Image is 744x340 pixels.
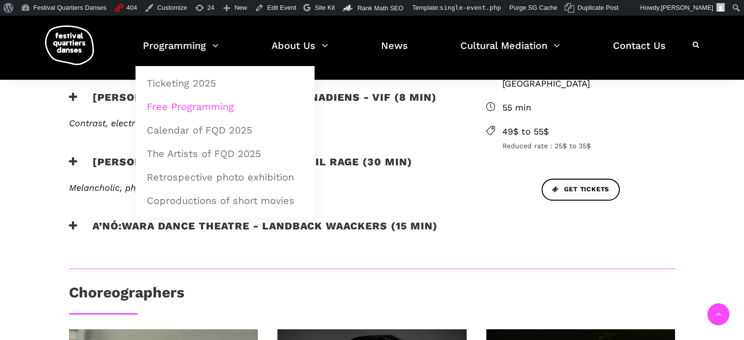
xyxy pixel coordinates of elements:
span: 55 min [502,101,676,115]
span: Reduced rate : 25$ to 35$ [502,140,676,151]
a: Calendar of FQD 2025 [141,119,309,141]
h3: [PERSON_NAME]/Grands Ballets Canadiens - Vif (8 min) [69,91,437,115]
span: Melancholic, physical, emotionnal [69,182,214,193]
a: Ticketing 2025 [141,72,309,94]
span: [PERSON_NAME] [661,4,713,11]
a: News [381,37,408,66]
h3: Choreographers [69,284,184,308]
a: Retrospective photo exhibition [141,166,309,188]
span: Get Tickets [552,184,609,195]
a: About Us [271,37,328,66]
a: Coproductions of short movies [141,189,309,212]
a: Programming [143,37,219,66]
a: Cultural Mediation [460,37,560,66]
span: 49$ to 55$ [502,125,676,139]
span: Site Kit [315,4,335,11]
a: The Artists of FQD 2025 [141,142,309,165]
span: Rank Math SEO [358,4,404,12]
h3: A’nó:wara Dance Theatre - Landback Waackers (15 min) [69,220,438,244]
a: Free Programming [141,95,309,118]
a: Contact Us [613,37,666,66]
span: single-event.php [440,4,501,11]
h3: [PERSON_NAME] - Il pleut, il plaint, il rage (30 min) [69,156,412,180]
img: logo-fqd-med [45,25,94,65]
span: Contrast, electronic, dynamic [69,118,195,128]
a: Get Tickets [541,179,620,201]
